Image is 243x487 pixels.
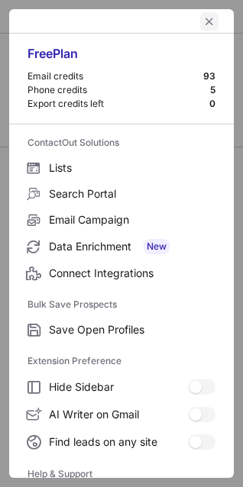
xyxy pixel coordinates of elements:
span: Find leads on any site [49,435,188,449]
div: Email credits [28,70,203,82]
span: AI Writer on Gmail [49,408,188,421]
div: 0 [209,98,215,110]
button: right-button [24,14,40,29]
span: Lists [49,161,215,175]
label: Save Open Profiles [9,317,234,343]
label: Bulk Save Prospects [28,292,215,317]
label: Lists [9,155,234,181]
label: AI Writer on Gmail [9,401,234,428]
span: Hide Sidebar [49,380,188,394]
label: Help & Support [28,462,215,486]
div: Export credits left [28,98,209,110]
button: left-button [200,12,219,31]
label: Hide Sidebar [9,373,234,401]
span: Save Open Profiles [49,323,215,337]
span: Email Campaign [49,213,215,227]
label: Find leads on any site [9,428,234,456]
div: 93 [203,70,215,82]
div: Phone credits [28,84,210,96]
label: Connect Integrations [9,260,234,286]
span: Connect Integrations [49,266,215,280]
div: Free Plan [28,46,215,70]
label: ContactOut Solutions [28,131,215,155]
span: Search Portal [49,187,215,201]
label: Search Portal [9,181,234,207]
label: Data Enrichment New [9,233,234,260]
label: Extension Preference [28,349,215,373]
span: Data Enrichment [49,239,215,254]
label: Email Campaign [9,207,234,233]
span: New [144,239,170,254]
div: 5 [210,84,215,96]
